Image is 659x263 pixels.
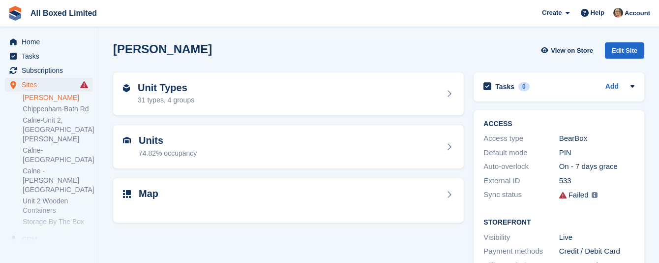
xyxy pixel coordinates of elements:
[591,8,604,18] span: Help
[5,64,93,77] a: menu
[27,5,101,21] a: All Boxed Limited
[23,116,93,144] a: Calne-Unit 2, [GEOGRAPHIC_DATA][PERSON_NAME]
[559,246,634,257] div: Credit / Debit Card
[559,147,634,159] div: PIN
[518,82,530,91] div: 0
[8,6,23,21] img: stora-icon-8386f47178a22dfd0bd8f6a31ec36ba5ce8667c1dd55bd0f319d3a0aa187defe.svg
[113,178,464,223] a: Map
[113,72,464,116] a: Unit Types 31 types, 4 groups
[483,232,559,243] div: Visibility
[113,42,212,56] h2: [PERSON_NAME]
[605,42,644,59] div: Edit Site
[483,246,559,257] div: Payment methods
[22,49,81,63] span: Tasks
[139,135,197,146] h2: Units
[569,190,589,201] div: Failed
[592,192,598,198] img: icon-info-grey-7440780725fd019a000dd9b08b2336e03edf1995a4989e88bcd33f0948082b44.svg
[559,232,634,243] div: Live
[23,197,93,215] a: Unit 2 Wooden Containers
[483,147,559,159] div: Default mode
[5,49,93,63] a: menu
[625,8,650,18] span: Account
[22,232,81,246] span: CRM
[138,82,194,94] h2: Unit Types
[559,133,634,144] div: BearBox
[23,166,93,195] a: Calne -[PERSON_NAME][GEOGRAPHIC_DATA]
[123,84,130,92] img: unit-type-icn-2b2737a686de81e16bb02015468b77c625bbabd49415b5ef34ead5e3b44a266d.svg
[539,42,597,59] a: View on Store
[483,133,559,144] div: Access type
[483,120,634,128] h2: ACCESS
[139,188,158,199] h2: Map
[559,175,634,187] div: 533
[23,93,93,102] a: [PERSON_NAME]
[123,137,131,144] img: unit-icn-7be61d7bf1b0ce9d3e12c5938cc71ed9869f7b940bace4675aadf7bd6d80202e.svg
[23,146,93,164] a: Calne-[GEOGRAPHIC_DATA]
[5,78,93,92] a: menu
[22,64,81,77] span: Subscriptions
[113,125,464,168] a: Units 74.82% occupancy
[613,8,623,18] img: Sandie Mills
[605,42,644,63] a: Edit Site
[138,95,194,105] div: 31 types, 4 groups
[5,232,93,246] a: menu
[22,35,81,49] span: Home
[5,35,93,49] a: menu
[23,104,93,114] a: Chippenham-Bath Rd
[483,161,559,172] div: Auto-overlock
[22,78,81,92] span: Sites
[139,148,197,159] div: 74.82% occupancy
[495,82,514,91] h2: Tasks
[605,81,619,93] a: Add
[23,217,93,227] a: Storage By The Box
[123,190,131,198] img: map-icn-33ee37083ee616e46c38cad1a60f524a97daa1e2b2c8c0bc3eb3415660979fc1.svg
[551,46,593,56] span: View on Store
[542,8,562,18] span: Create
[483,175,559,187] div: External ID
[483,219,634,227] h2: Storefront
[80,81,88,89] i: Smart entry sync failures have occurred
[559,161,634,172] div: On - 7 days grace
[483,189,559,201] div: Sync status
